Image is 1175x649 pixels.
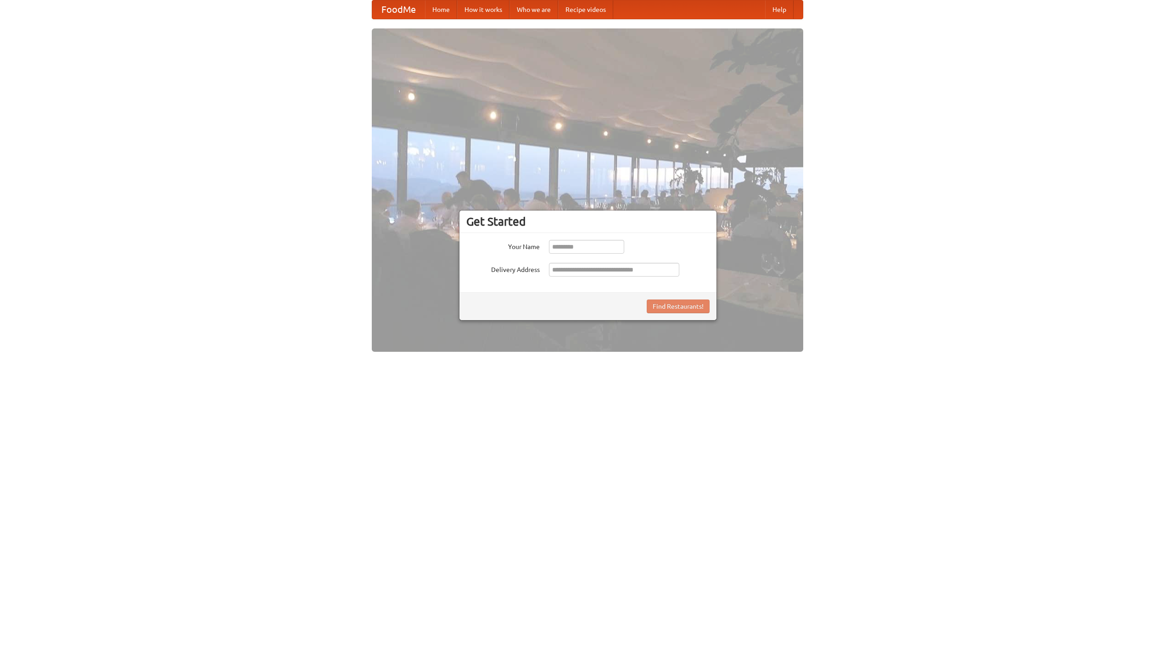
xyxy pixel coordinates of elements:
a: Recipe videos [558,0,613,19]
a: FoodMe [372,0,425,19]
a: Help [765,0,794,19]
button: Find Restaurants! [647,300,710,313]
a: Who we are [509,0,558,19]
label: Your Name [466,240,540,251]
a: How it works [457,0,509,19]
a: Home [425,0,457,19]
h3: Get Started [466,215,710,228]
label: Delivery Address [466,263,540,274]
